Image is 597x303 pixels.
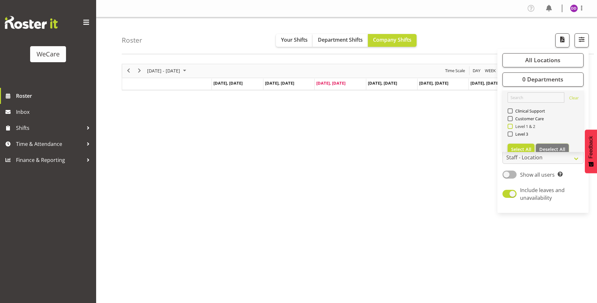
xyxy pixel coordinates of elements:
span: [DATE], [DATE] [213,80,243,86]
span: Roster [16,91,93,101]
span: [DATE], [DATE] [316,80,345,86]
span: Feedback [588,136,594,158]
span: Department Shifts [318,36,363,43]
h4: Roster [122,37,142,44]
div: WeCare [37,49,60,59]
span: Inbox [16,107,93,117]
span: Shifts [16,123,83,133]
span: Level 1 & 2 [513,124,535,129]
span: [DATE] - [DATE] [146,67,181,75]
span: [DATE], [DATE] [265,80,294,86]
button: Download a PDF of the roster according to the set date range. [555,33,569,47]
span: Company Shifts [373,36,411,43]
div: previous period [123,64,134,78]
span: Finance & Reporting [16,155,83,165]
button: Filter Shifts [575,33,589,47]
img: Rosterit website logo [5,16,58,29]
button: Department Shifts [313,34,368,47]
button: Deselect All [536,144,569,155]
span: Select All [511,146,531,152]
div: Timeline Week of August 20, 2025 [122,64,571,90]
button: Timeline Day [472,67,482,75]
div: next period [134,64,145,78]
img: demi-dumitrean10946.jpg [570,4,578,12]
span: Your Shifts [281,36,308,43]
div: August 18 - 24, 2025 [145,64,190,78]
span: [DATE], [DATE] [368,80,397,86]
span: [DATE], [DATE] [419,80,448,86]
button: All Locations [502,53,584,67]
button: 0 Departments [502,72,584,87]
span: Include leaves and unavailability [520,187,565,201]
button: Time Scale [444,67,466,75]
input: Search [508,92,564,103]
span: Time & Attendance [16,139,83,149]
button: Your Shifts [276,34,313,47]
span: All Locations [525,56,560,64]
span: Clinical Support [513,108,545,114]
button: August 2025 [146,67,189,75]
button: Feedback - Show survey [585,130,597,173]
span: Week [484,67,496,75]
span: Level 3 [513,131,528,137]
span: Day [472,67,481,75]
span: [DATE], [DATE] [470,80,500,86]
button: Select All [508,144,535,155]
button: Timeline Week [484,67,497,75]
span: Deselect All [539,146,565,152]
span: Show all users [520,171,555,178]
span: Customer Care [513,116,544,121]
button: Previous [124,67,133,75]
span: Time Scale [444,67,466,75]
a: Clear [569,95,579,103]
button: Company Shifts [368,34,417,47]
button: Next [135,67,144,75]
span: 0 Departments [522,75,563,83]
